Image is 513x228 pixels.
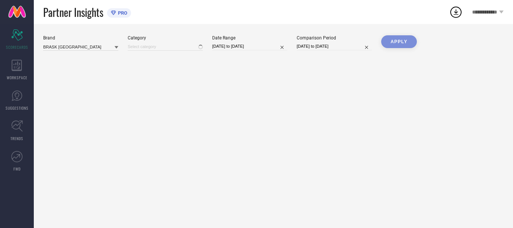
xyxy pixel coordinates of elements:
[449,5,463,19] div: Open download list
[43,35,118,41] div: Brand
[6,44,28,50] span: SCORECARDS
[14,166,21,172] span: FWD
[297,42,372,50] input: Select comparison period
[212,35,287,41] div: Date Range
[297,35,372,41] div: Comparison Period
[43,5,103,20] span: Partner Insights
[212,42,287,50] input: Select date range
[128,35,203,41] div: Category
[7,75,27,80] span: WORKSPACE
[6,105,29,111] span: SUGGESTIONS
[11,136,23,141] span: TRENDS
[116,10,127,16] span: PRO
